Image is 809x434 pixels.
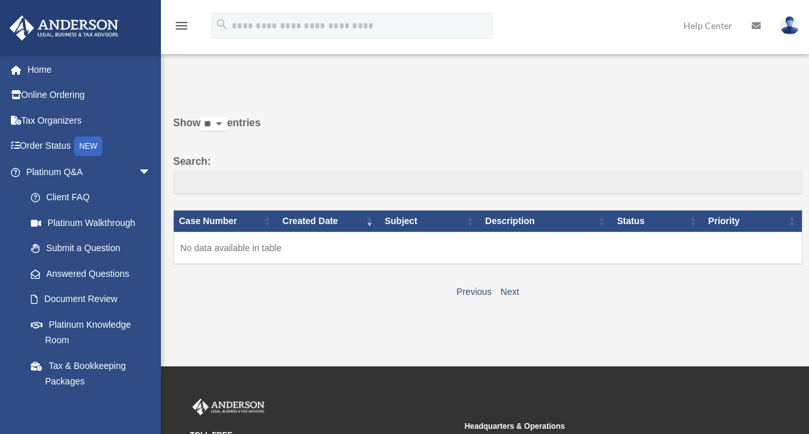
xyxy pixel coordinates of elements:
th: Description: activate to sort column ascending [480,211,612,232]
a: Answered Questions [18,261,158,287]
th: Priority: activate to sort column ascending [703,211,802,232]
img: Anderson Advisors Platinum Portal [6,15,122,41]
th: Subject: activate to sort column ascending [380,211,480,232]
a: Order StatusNEW [9,133,171,160]
a: Online Ordering [9,82,171,108]
a: Platinum Walkthrough [18,210,164,236]
img: User Pic [780,16,799,35]
a: Tax Organizers [9,108,171,133]
a: Document Review [18,287,164,312]
a: Home [9,57,171,82]
th: Status: activate to sort column ascending [612,211,703,232]
a: Previous [456,287,491,297]
label: Show entries [173,114,803,145]
a: Platinum Knowledge Room [18,312,164,353]
th: Case Number: activate to sort column ascending [174,211,277,232]
select: Showentries [201,117,227,132]
label: Search: [173,153,803,195]
i: search [215,17,229,32]
span: arrow_drop_down [138,159,164,185]
div: NEW [74,137,102,156]
a: Submit a Question [18,236,164,261]
a: Tax & Bookkeeping Packages [18,353,164,394]
th: Created Date: activate to sort column ascending [277,211,380,232]
a: Next [501,287,519,297]
input: Search: [173,171,803,195]
small: Headquarters & Operations [465,420,730,433]
img: Anderson Advisors Platinum Portal [190,399,267,415]
td: No data available in table [174,232,803,265]
a: menu [174,23,189,33]
i: menu [174,18,189,33]
a: Platinum Q&Aarrow_drop_down [9,159,164,185]
a: Client FAQ [18,185,164,211]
